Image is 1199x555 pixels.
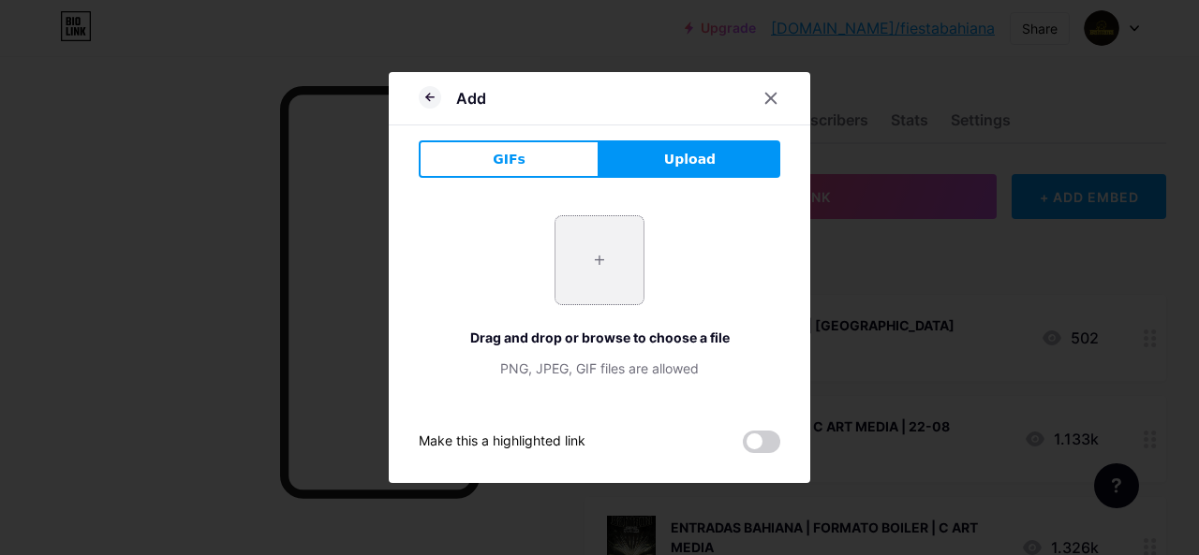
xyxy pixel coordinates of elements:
button: GIFs [419,140,599,178]
span: Upload [664,150,716,169]
div: Drag and drop or browse to choose a file [419,328,780,347]
span: GIFs [493,150,525,169]
div: Add [456,87,486,110]
button: Upload [599,140,780,178]
div: PNG, JPEG, GIF files are allowed [419,358,780,378]
div: Make this a highlighted link [419,431,585,453]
